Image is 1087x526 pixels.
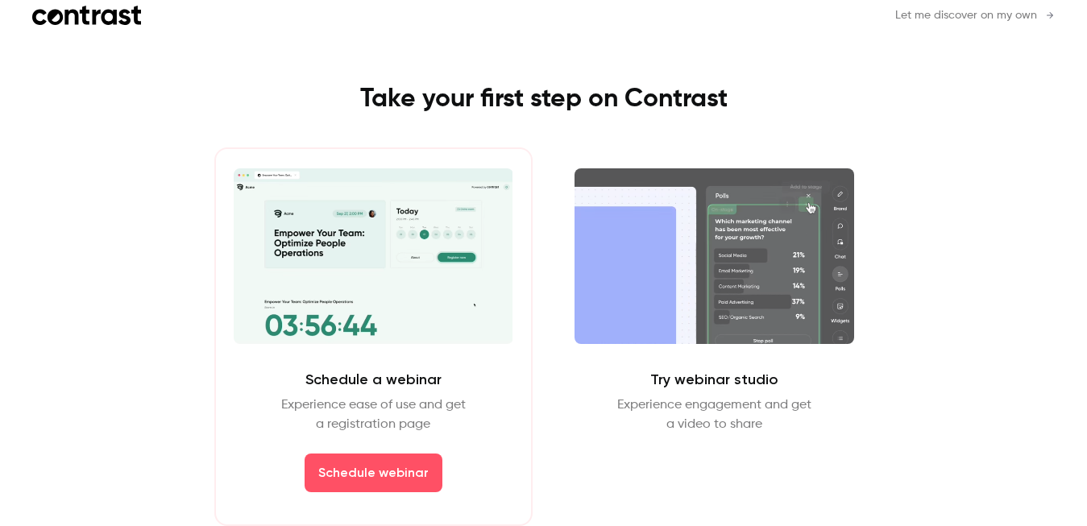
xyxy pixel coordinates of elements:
[281,396,466,434] p: Experience ease of use and get a registration page
[895,7,1037,24] span: Let me discover on my own
[182,83,906,115] h1: Take your first step on Contrast
[305,454,442,492] button: Schedule webinar
[617,396,811,434] p: Experience engagement and get a video to share
[650,370,778,389] h2: Try webinar studio
[305,370,442,389] h2: Schedule a webinar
